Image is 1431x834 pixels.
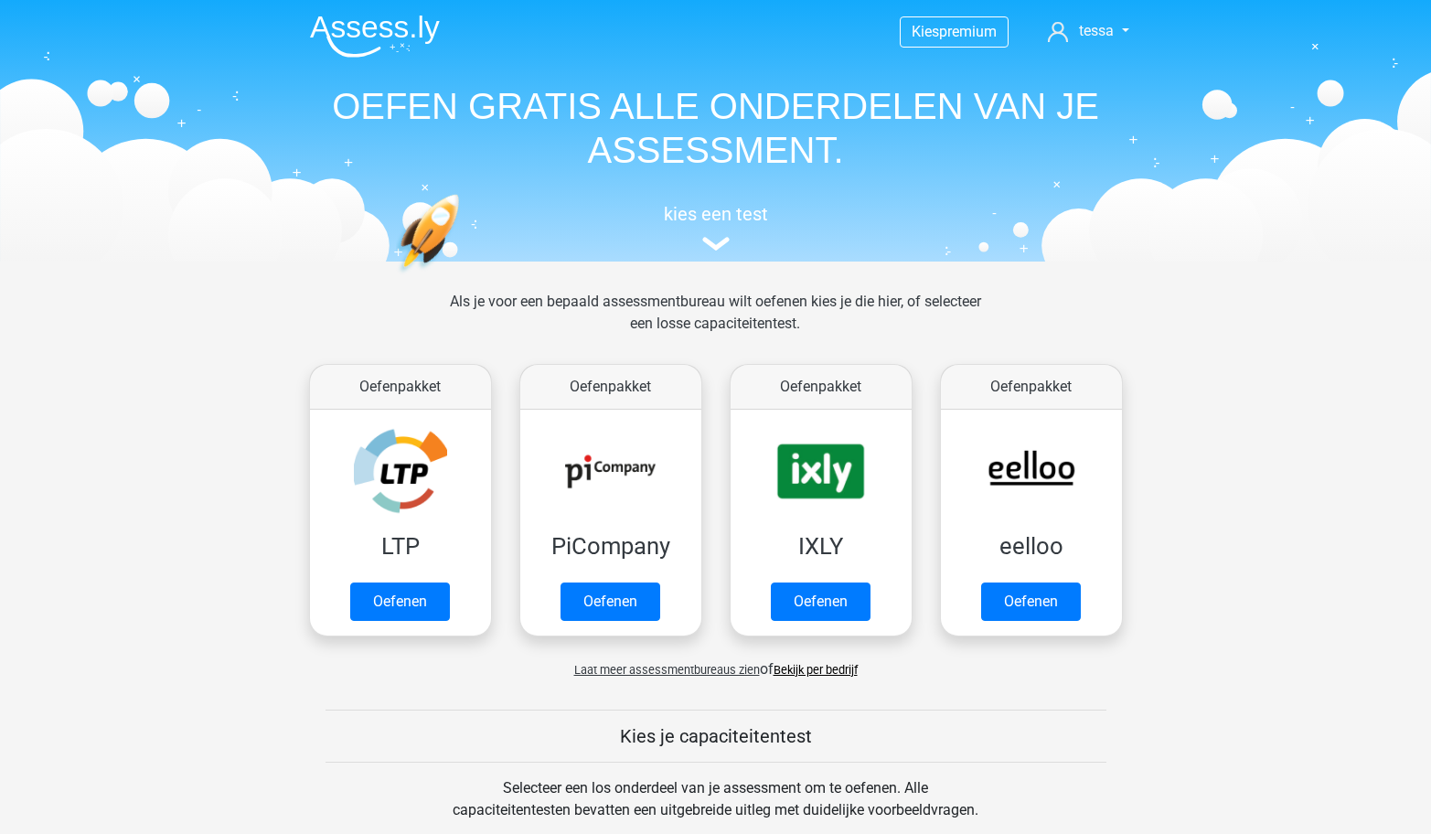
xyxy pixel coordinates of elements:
h5: Kies je capaciteitentest [326,725,1106,747]
a: Oefenen [771,583,870,621]
div: of [295,644,1137,680]
img: assessment [702,237,730,251]
a: Bekijk per bedrijf [774,663,858,677]
a: Oefenen [561,583,660,621]
a: tessa [1041,20,1136,42]
span: premium [939,23,997,40]
span: Kies [912,23,939,40]
a: Oefenen [981,583,1081,621]
h1: OEFEN GRATIS ALLE ONDERDELEN VAN JE ASSESSMENT. [295,84,1137,172]
img: Assessly [310,15,440,58]
div: Als je voor een bepaald assessmentbureau wilt oefenen kies je die hier, of selecteer een losse ca... [435,291,996,357]
a: Oefenen [350,583,450,621]
h5: kies een test [295,203,1137,225]
a: kies een test [295,203,1137,251]
span: Laat meer assessmentbureaus zien [574,663,760,677]
span: tessa [1079,22,1114,39]
a: Kiespremium [901,19,1008,44]
img: oefenen [396,194,530,359]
